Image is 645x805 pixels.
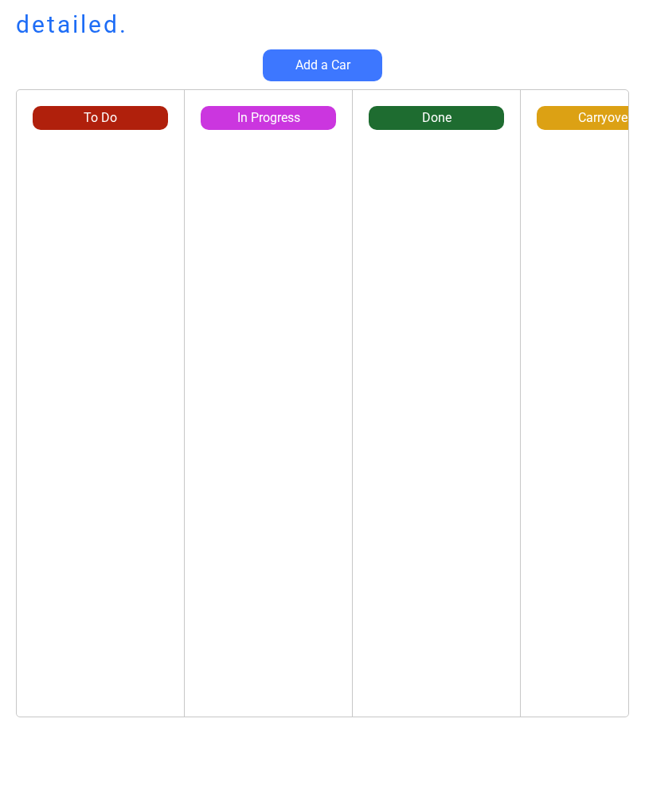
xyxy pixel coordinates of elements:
[263,49,382,81] button: Add a Car
[16,8,128,41] h1: detailed.
[369,109,504,127] div: Done
[201,109,336,127] div: In Progress
[33,109,168,127] div: To Do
